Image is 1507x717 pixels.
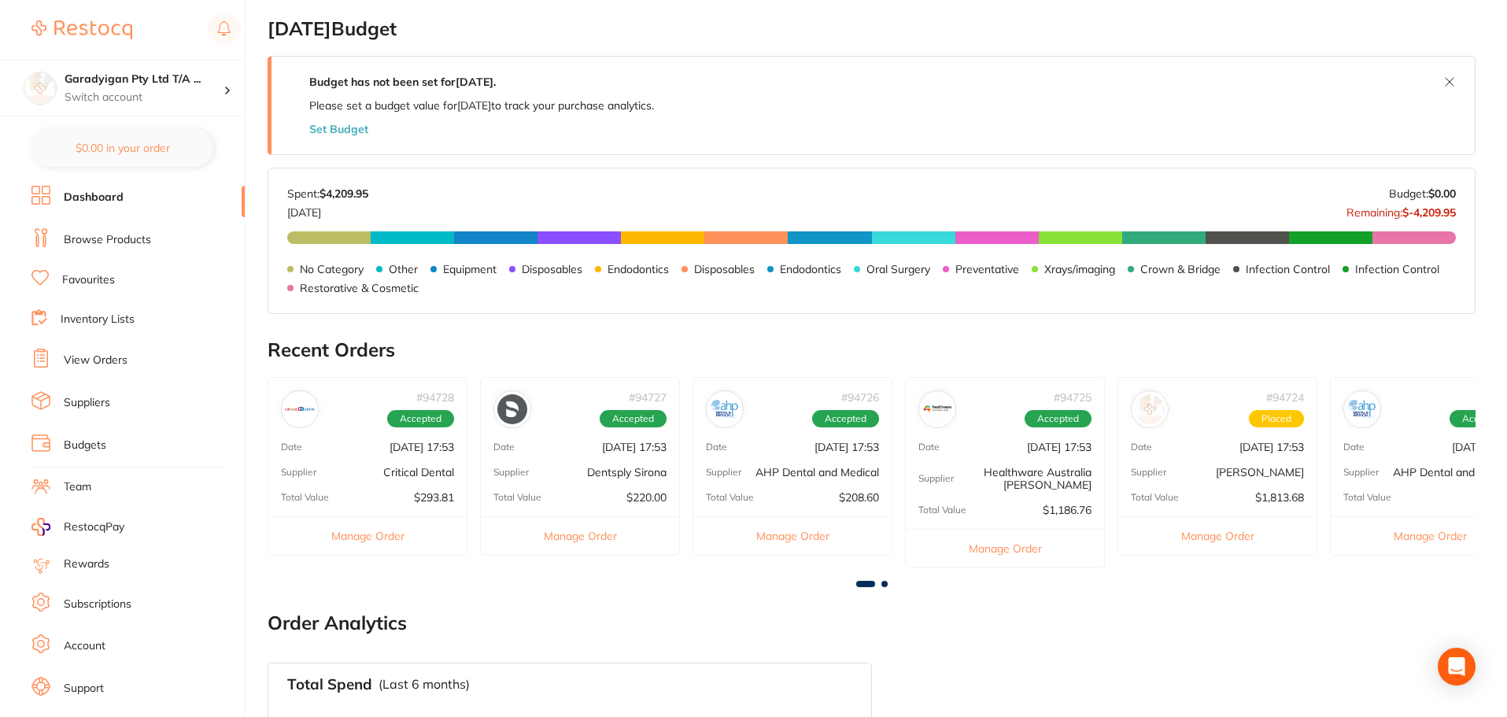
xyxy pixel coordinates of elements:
[416,391,454,404] p: # 94728
[1266,391,1304,404] p: # 94724
[493,467,529,478] p: Supplier
[65,72,223,87] h4: Garadyigan Pty Ltd T/A Annandale Dental
[268,516,467,555] button: Manage Order
[383,466,454,479] p: Critical Dental
[1027,441,1091,453] p: [DATE] 17:53
[629,391,667,404] p: # 94727
[64,190,124,205] a: Dashboard
[1118,516,1317,555] button: Manage Order
[443,263,497,275] p: Equipment
[268,18,1476,40] h2: [DATE] Budget
[1347,394,1377,424] img: AHP Dental and Medical
[64,353,127,368] a: View Orders
[281,467,316,478] p: Supplier
[64,638,105,654] a: Account
[481,516,679,555] button: Manage Order
[64,519,124,535] span: RestocqPay
[1246,263,1330,275] p: Infection Control
[1428,187,1456,201] strong: $0.00
[694,263,755,275] p: Disposables
[24,72,56,104] img: Garadyigan Pty Ltd T/A Annandale Dental
[780,263,841,275] p: Endodontics
[706,467,741,478] p: Supplier
[31,518,124,536] a: RestocqPay
[602,441,667,453] p: [DATE] 17:53
[954,466,1091,491] p: Healthware Australia [PERSON_NAME]
[300,282,419,294] p: Restorative & Cosmetic
[918,442,940,453] p: Date
[1355,263,1439,275] p: Infection Control
[812,410,879,427] span: Accepted
[1343,467,1379,478] p: Supplier
[1343,492,1391,503] p: Total Value
[626,491,667,504] p: $220.00
[300,263,364,275] p: No Category
[1402,205,1456,220] strong: $-4,209.95
[287,676,372,693] h3: Total Spend
[706,442,727,453] p: Date
[268,339,1476,361] h2: Recent Orders
[281,442,302,453] p: Date
[65,90,223,105] p: Switch account
[918,504,966,516] p: Total Value
[64,438,106,453] a: Budgets
[493,442,515,453] p: Date
[1043,504,1091,516] p: $1,186.76
[587,466,667,479] p: Dentsply Sirona
[64,395,110,411] a: Suppliers
[31,12,132,48] a: Restocq Logo
[1216,466,1304,479] p: [PERSON_NAME]
[61,312,135,327] a: Inventory Lists
[1054,391,1091,404] p: # 94725
[319,187,368,201] strong: $4,209.95
[1343,442,1365,453] p: Date
[31,20,132,39] img: Restocq Logo
[64,556,109,572] a: Rewards
[841,391,879,404] p: # 94726
[387,410,454,427] span: Accepted
[1131,467,1166,478] p: Supplier
[1389,187,1456,200] p: Budget:
[710,394,740,424] img: AHP Dental and Medical
[839,491,879,504] p: $208.60
[600,410,667,427] span: Accepted
[1135,394,1165,424] img: Henry Schein Halas
[64,597,131,612] a: Subscriptions
[1140,263,1221,275] p: Crown & Bridge
[922,394,952,424] img: Healthware Australia Ridley
[309,75,496,89] strong: Budget has not been set for [DATE] .
[287,200,368,219] p: [DATE]
[1255,491,1304,504] p: $1,813.68
[285,394,315,424] img: Critical Dental
[64,232,151,248] a: Browse Products
[281,492,329,503] p: Total Value
[1025,410,1091,427] span: Accepted
[1239,441,1304,453] p: [DATE] 17:53
[64,479,91,495] a: Team
[31,129,213,167] button: $0.00 in your order
[608,263,669,275] p: Endodontics
[379,677,470,691] p: (Last 6 months)
[64,681,104,697] a: Support
[1044,263,1115,275] p: Xrays/imaging
[62,272,115,288] a: Favourites
[1131,492,1179,503] p: Total Value
[866,263,930,275] p: Oral Surgery
[755,466,879,479] p: AHP Dental and Medical
[918,473,954,484] p: Supplier
[814,441,879,453] p: [DATE] 17:53
[1249,410,1304,427] span: Placed
[906,529,1104,567] button: Manage Order
[309,123,368,135] button: Set Budget
[955,263,1019,275] p: Preventative
[268,612,1476,634] h2: Order Analytics
[522,263,582,275] p: Disposables
[390,441,454,453] p: [DATE] 17:53
[31,518,50,536] img: RestocqPay
[1346,200,1456,219] p: Remaining:
[497,394,527,424] img: Dentsply Sirona
[1131,442,1152,453] p: Date
[693,516,892,555] button: Manage Order
[414,491,454,504] p: $293.81
[309,99,654,112] p: Please set a budget value for [DATE] to track your purchase analytics.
